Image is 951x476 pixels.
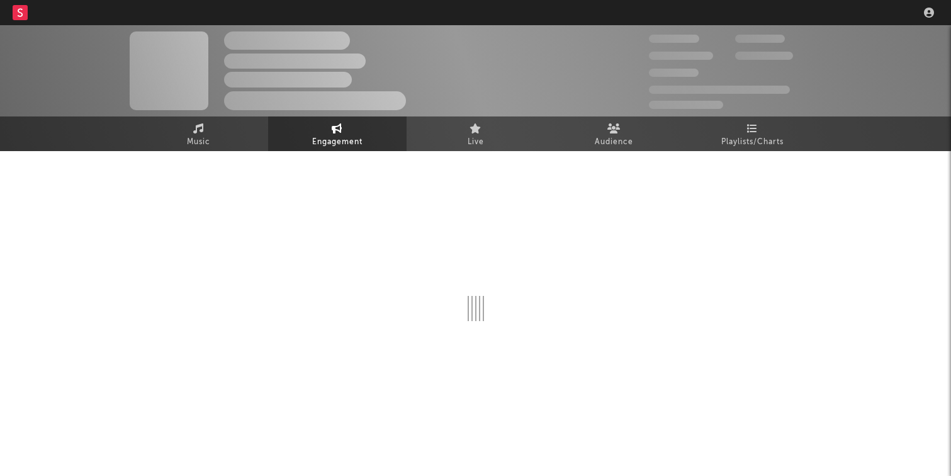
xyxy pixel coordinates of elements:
span: 50,000,000 [649,52,713,60]
span: 50,000,000 Monthly Listeners [649,86,790,94]
span: Music [187,135,210,150]
a: Engagement [268,116,407,151]
span: 300,000 [649,35,699,43]
span: Engagement [312,135,363,150]
span: Playlists/Charts [721,135,784,150]
a: Playlists/Charts [684,116,822,151]
a: Live [407,116,545,151]
span: 1,000,000 [735,52,793,60]
span: Audience [595,135,633,150]
span: 100,000 [649,69,699,77]
a: Music [130,116,268,151]
a: Audience [545,116,684,151]
span: 100,000 [735,35,785,43]
span: Jump Score: 85.0 [649,101,723,109]
span: Live [468,135,484,150]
